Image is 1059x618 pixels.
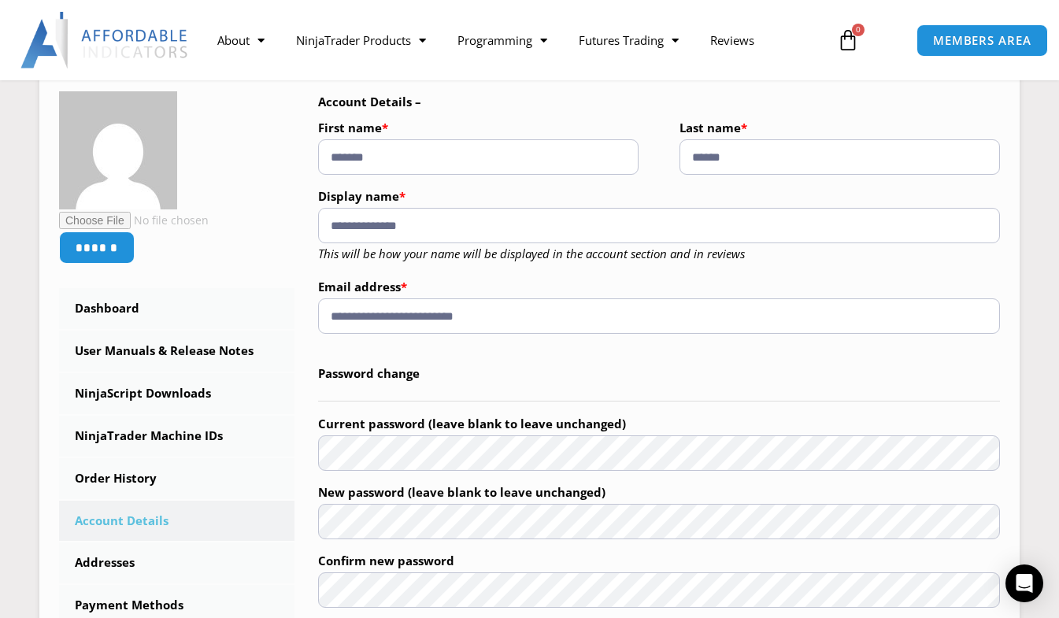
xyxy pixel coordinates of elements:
a: Programming [442,22,563,58]
img: LogoAI | Affordable Indicators – NinjaTrader [20,12,190,68]
a: Order History [59,458,294,499]
label: Confirm new password [318,549,1000,572]
em: This will be how your name will be displayed in the account section and in reviews [318,246,745,261]
label: Display name [318,184,1000,208]
label: Current password (leave blank to leave unchanged) [318,412,1000,435]
a: MEMBERS AREA [916,24,1048,57]
label: Email address [318,275,1000,298]
a: Account Details [59,501,294,542]
b: Account Details – [318,94,421,109]
a: Reviews [694,22,770,58]
legend: Password change [318,347,1000,402]
a: About [202,22,280,58]
nav: Menu [202,22,827,58]
a: User Manuals & Release Notes [59,331,294,372]
span: 0 [852,24,865,36]
label: Last name [679,116,1000,139]
img: 28a7e7e57b9f9ac5f10be6efd662b98b72436c71a253b6054429c6207b64a60a [59,91,177,209]
a: Addresses [59,542,294,583]
a: 0 [813,17,883,63]
label: New password (leave blank to leave unchanged) [318,480,1000,504]
a: NinjaTrader Products [280,22,442,58]
a: Futures Trading [563,22,694,58]
div: Open Intercom Messenger [1005,564,1043,602]
a: NinjaTrader Machine IDs [59,416,294,457]
a: Dashboard [59,288,294,329]
a: NinjaScript Downloads [59,373,294,414]
label: First name [318,116,639,139]
span: MEMBERS AREA [933,35,1031,46]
